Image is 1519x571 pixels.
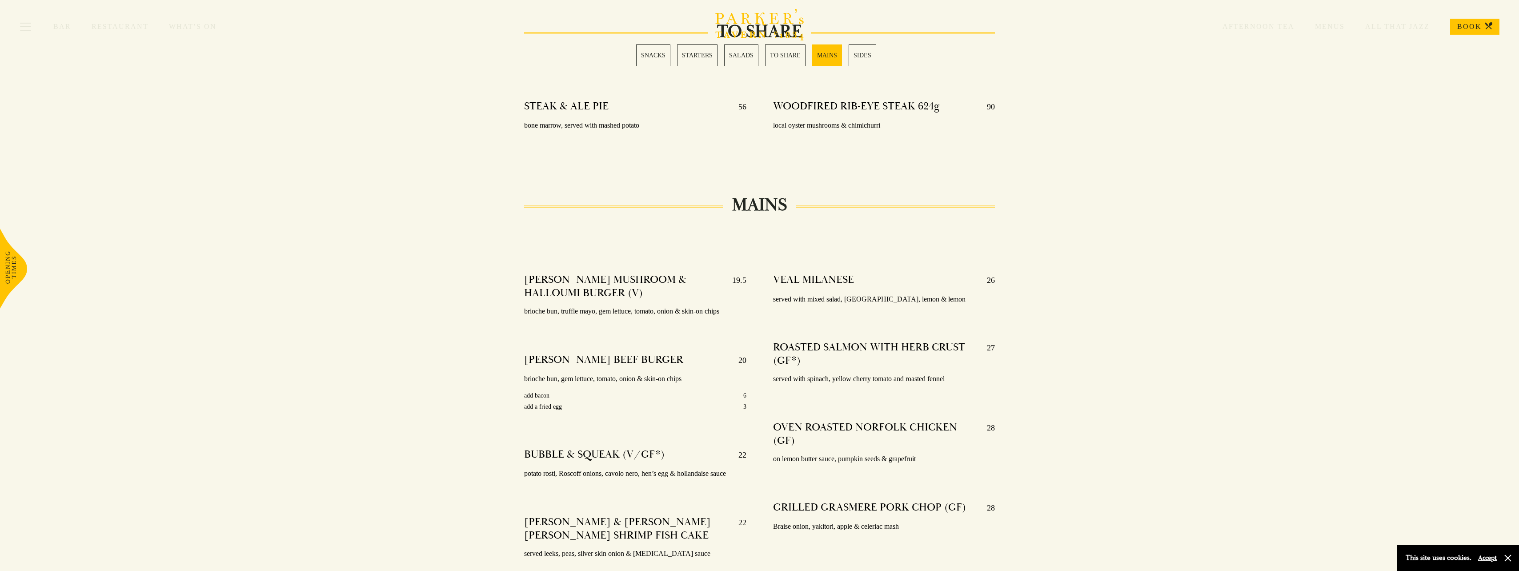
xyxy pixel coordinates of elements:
p: 28 [978,421,995,447]
p: 26 [978,273,995,287]
p: add a fried egg [524,401,562,412]
p: brioche bun, gem lettuce, tomato, onion & skin-on chips [524,373,746,386]
p: Braise onion, yakitori, apple & celeriac mash [773,520,995,533]
p: served leeks, peas, silver skin onion & [MEDICAL_DATA] sauce [524,547,746,560]
h4: [PERSON_NAME] MUSHROOM & HALLOUMI BURGER (V) [524,273,723,300]
p: add bacon [524,390,549,401]
a: 1 / 6 [636,44,670,66]
p: potato rosti, Roscoff onions, cavolo nero, hen’s egg & hollandaise sauce [524,467,746,480]
h4: VEAL MILANESE [773,273,854,287]
a: 4 / 6 [765,44,806,66]
p: brioche bun, truffle mayo, gem lettuce, tomato, onion & skin-on chips [524,305,746,318]
h4: WOODFIRED RIB-EYE STEAK 624g [773,100,940,114]
h4: GRILLED GRASMERE PORK CHOP (GF) [773,501,966,515]
h4: ROASTED SALMON WITH HERB CRUST (GF*) [773,341,978,367]
h4: [PERSON_NAME] & [PERSON_NAME] [PERSON_NAME] SHRIMP FISH CAKE [524,515,729,542]
p: 20 [729,353,746,367]
h4: BUBBLE & SQUEAK (V/GF*) [524,448,665,462]
p: 22 [729,448,746,462]
a: 6 / 6 [849,44,876,66]
h4: STEAK & ALE PIE [524,100,609,114]
p: 90 [978,100,995,114]
a: 5 / 6 [812,44,842,66]
p: 3 [743,401,746,412]
h2: MAINS [723,194,796,216]
p: 56 [729,100,746,114]
p: This site uses cookies. [1406,551,1471,564]
button: Accept [1478,554,1497,562]
p: served with spinach, yellow cherry tomato and roasted fennel [773,373,995,386]
p: on lemon butter sauce, pumpkin seeds & grapefruit [773,453,995,466]
h4: OVEN ROASTED NORFOLK CHICKEN (GF) [773,421,978,447]
p: 28 [978,501,995,515]
p: bone marrow, served with mashed potato [524,119,746,132]
p: 19.5 [723,273,746,300]
p: served with mixed salad, [GEOGRAPHIC_DATA], lemon & lemon [773,293,995,306]
p: 22 [729,515,746,542]
h4: [PERSON_NAME] BEEF BURGER [524,353,683,367]
a: 3 / 6 [724,44,758,66]
a: 2 / 6 [677,44,717,66]
p: 27 [978,341,995,367]
p: local oyster mushrooms & chimichurri [773,119,995,132]
p: 6 [743,390,746,401]
button: Close and accept [1503,554,1512,563]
